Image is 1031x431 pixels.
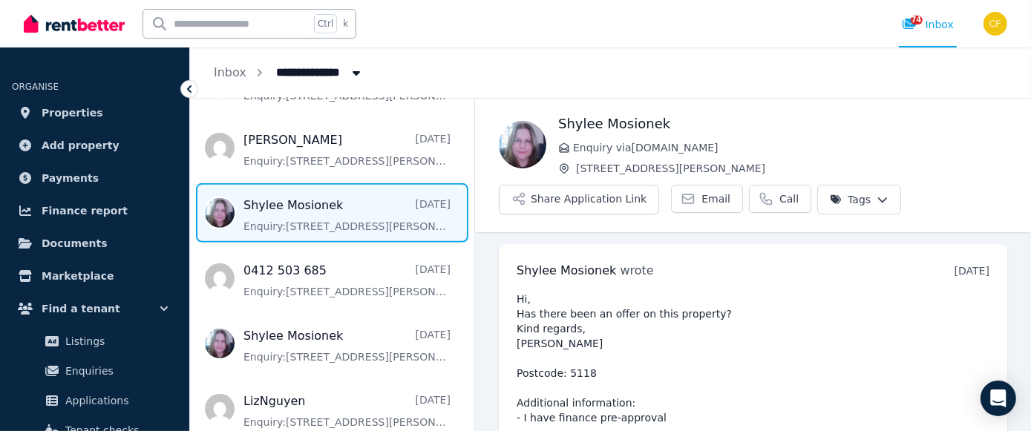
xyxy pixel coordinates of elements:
[911,16,923,24] span: 74
[243,392,451,430] a: LizNguyen[DATE]Enquiry:[STREET_ADDRESS][PERSON_NAME].
[749,185,811,213] a: Call
[243,197,451,234] a: Shylee Mosionek[DATE]Enquiry:[STREET_ADDRESS][PERSON_NAME].
[243,327,451,364] a: Shylee Mosionek[DATE]Enquiry:[STREET_ADDRESS][PERSON_NAME].
[65,392,166,409] span: Applications
[18,386,171,415] a: Applications
[243,66,451,103] a: Enquiry:[STREET_ADDRESS][PERSON_NAME].
[12,294,177,323] button: Find a tenant
[830,192,871,207] span: Tags
[499,185,659,214] button: Share Application Link
[671,185,743,213] a: Email
[12,82,59,92] span: ORGANISE
[517,263,616,277] span: Shylee Mosionek
[214,65,246,79] a: Inbox
[981,381,1016,416] div: Open Intercom Messenger
[42,104,103,122] span: Properties
[42,169,99,187] span: Payments
[621,263,654,277] span: wrote
[983,12,1007,36] img: Christos Fassoulidis
[343,18,348,30] span: k
[243,262,451,299] a: 0412 503 685[DATE]Enquiry:[STREET_ADDRESS][PERSON_NAME].
[12,98,177,128] a: Properties
[499,121,546,168] img: Shylee Mosionek
[12,196,177,226] a: Finance report
[12,228,177,258] a: Documents
[12,261,177,291] a: Marketplace
[24,13,125,35] img: RentBetter
[18,356,171,386] a: Enquiries
[42,234,108,252] span: Documents
[243,131,451,168] a: [PERSON_NAME][DATE]Enquiry:[STREET_ADDRESS][PERSON_NAME].
[12,131,177,160] a: Add property
[42,202,128,220] span: Finance report
[517,292,989,425] pre: Hi, Has there been an offer on this property? Kind regards, [PERSON_NAME] Postcode: 5118 Addition...
[902,17,954,32] div: Inbox
[65,362,166,380] span: Enquiries
[65,332,166,350] span: Listings
[12,163,177,193] a: Payments
[190,47,387,98] nav: Breadcrumb
[955,265,989,277] time: [DATE]
[42,136,120,154] span: Add property
[576,161,1007,176] span: [STREET_ADDRESS][PERSON_NAME]
[558,113,1007,134] h1: Shylee Mosionek
[573,140,1007,155] span: Enquiry via [DOMAIN_NAME]
[817,185,901,214] button: Tags
[314,14,337,33] span: Ctrl
[42,267,114,285] span: Marketplace
[18,326,171,356] a: Listings
[701,191,730,206] span: Email
[779,191,799,206] span: Call
[42,300,120,318] span: Find a tenant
